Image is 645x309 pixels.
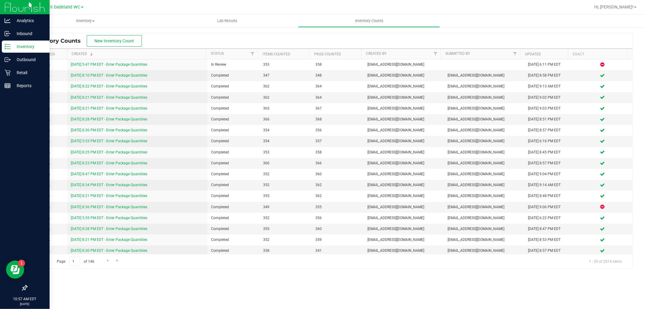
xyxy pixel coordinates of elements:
[211,106,256,111] span: Completed
[71,62,147,67] a: [DATE] 5:47 PM EDT - Enter Package Quantities
[31,38,87,44] span: Inventory Counts
[448,84,521,89] span: [EMAIL_ADDRESS][DOMAIN_NAME]
[528,160,569,166] div: [DATE] 8:57 PM EDT
[3,296,47,302] p: 10:57 AM EDT
[71,183,147,187] a: [DATE] 8:34 PM EDT - Enter Package Quantities
[525,52,541,56] a: Updated
[71,248,147,253] a: [DATE] 8:30 PM EDT - Enter Package Quantities
[528,193,569,199] div: [DATE] 8:48 PM EDT
[367,106,440,111] span: [EMAIL_ADDRESS][DOMAIN_NAME]
[5,70,11,76] inline-svg: Retail
[263,237,308,243] span: 352
[367,150,440,155] span: [EMAIL_ADDRESS][DOMAIN_NAME]
[528,226,569,232] div: [DATE] 8:47 PM EDT
[367,95,440,100] span: [EMAIL_ADDRESS][DOMAIN_NAME]
[347,18,392,24] span: Inventory Counts
[71,150,147,154] a: [DATE] 8:25 PM EDT - Enter Package Quantities
[528,117,569,122] div: [DATE] 8:51 PM EDT
[367,226,440,232] span: [EMAIL_ADDRESS][DOMAIN_NAME]
[315,193,360,199] span: 362
[263,84,308,89] span: 362
[448,127,521,133] span: [EMAIL_ADDRESS][DOMAIN_NAME]
[263,127,308,133] span: 354
[72,52,94,56] a: Created
[211,51,224,56] a: Status
[448,106,521,111] span: [EMAIL_ADDRESS][DOMAIN_NAME]
[448,95,521,100] span: [EMAIL_ADDRESS][DOMAIN_NAME]
[528,62,569,67] div: [DATE] 6:11 PM EDT
[211,215,256,221] span: Completed
[528,95,569,100] div: [DATE] 9:02 PM EDT
[315,171,360,177] span: 360
[71,117,147,121] a: [DATE] 8:28 PM EDT - Enter Package Quantities
[263,248,308,254] span: 338
[367,237,440,243] span: [EMAIL_ADDRESS][DOMAIN_NAME]
[528,127,569,133] div: [DATE] 8:57 PM EDT
[263,138,308,144] span: 354
[71,227,147,231] a: [DATE] 8:28 PM EDT - Enter Package Quantities
[315,84,360,89] span: 364
[71,172,147,176] a: [DATE] 8:47 PM EDT - Enter Package Quantities
[211,226,256,232] span: Completed
[263,160,308,166] span: 360
[263,215,308,221] span: 352
[448,171,521,177] span: [EMAIL_ADDRESS][DOMAIN_NAME]
[11,17,47,24] p: Analytics
[315,138,360,144] span: 357
[156,15,298,27] a: Lab Results
[528,215,569,221] div: [DATE] 6:22 PM EDT
[448,117,521,122] span: [EMAIL_ADDRESS][DOMAIN_NAME]
[211,95,256,100] span: Completed
[211,237,256,243] span: Completed
[528,150,569,155] div: [DATE] 8:45 PM EDT
[69,257,80,266] input: 1
[15,15,156,27] a: Inventory
[5,31,11,37] inline-svg: Inbound
[263,95,308,100] span: 362
[315,106,360,111] span: 367
[528,248,569,254] div: [DATE] 8:57 PM EDT
[248,49,258,59] a: Filter
[71,95,147,100] a: [DATE] 8:21 PM EDT - Enter Package Quantities
[528,138,569,144] div: [DATE] 6:16 PM EDT
[40,5,80,10] span: Miami Dadeland WC
[263,193,308,199] span: 355
[211,182,256,188] span: Completed
[11,82,47,89] p: Reports
[71,161,147,165] a: [DATE] 8:23 PM EDT - Enter Package Quantities
[367,127,440,133] span: [EMAIL_ADDRESS][DOMAIN_NAME]
[71,73,147,77] a: [DATE] 8:10 PM EDT - Enter Package Quantities
[314,52,341,56] a: Pkgs Counted
[11,43,47,50] p: Inventory
[315,117,360,122] span: 368
[263,150,308,155] span: 353
[95,38,134,43] span: New Inventory Count
[315,150,360,155] span: 358
[367,73,440,78] span: [EMAIL_ADDRESS][DOMAIN_NAME]
[448,215,521,221] span: [EMAIL_ADDRESS][DOMAIN_NAME]
[448,248,521,254] span: [EMAIL_ADDRESS][DOMAIN_NAME]
[315,248,360,254] span: 341
[11,30,47,37] p: Inbound
[263,73,308,78] span: 347
[71,216,147,220] a: [DATE] 5:55 PM EDT - Enter Package Quantities
[584,257,627,266] span: 1 - 20 of 2914 items
[448,237,521,243] span: [EMAIL_ADDRESS][DOMAIN_NAME]
[211,193,256,199] span: Completed
[367,62,440,67] span: [EMAIL_ADDRESS][DOMAIN_NAME]
[367,182,440,188] span: [EMAIL_ADDRESS][DOMAIN_NAME]
[315,215,360,221] span: 356
[448,150,521,155] span: [EMAIL_ADDRESS][DOMAIN_NAME]
[315,62,360,67] span: 358
[211,150,256,155] span: Completed
[211,84,256,89] span: Completed
[315,73,360,78] span: 348
[211,138,256,144] span: Completed
[367,193,440,199] span: [EMAIL_ADDRESS][DOMAIN_NAME]
[315,226,360,232] span: 360
[71,128,147,132] a: [DATE] 8:36 PM EDT - Enter Package Quantities
[528,106,569,111] div: [DATE] 9:03 PM EDT
[5,83,11,89] inline-svg: Reports
[211,248,256,254] span: Completed
[445,51,470,56] a: Submitted By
